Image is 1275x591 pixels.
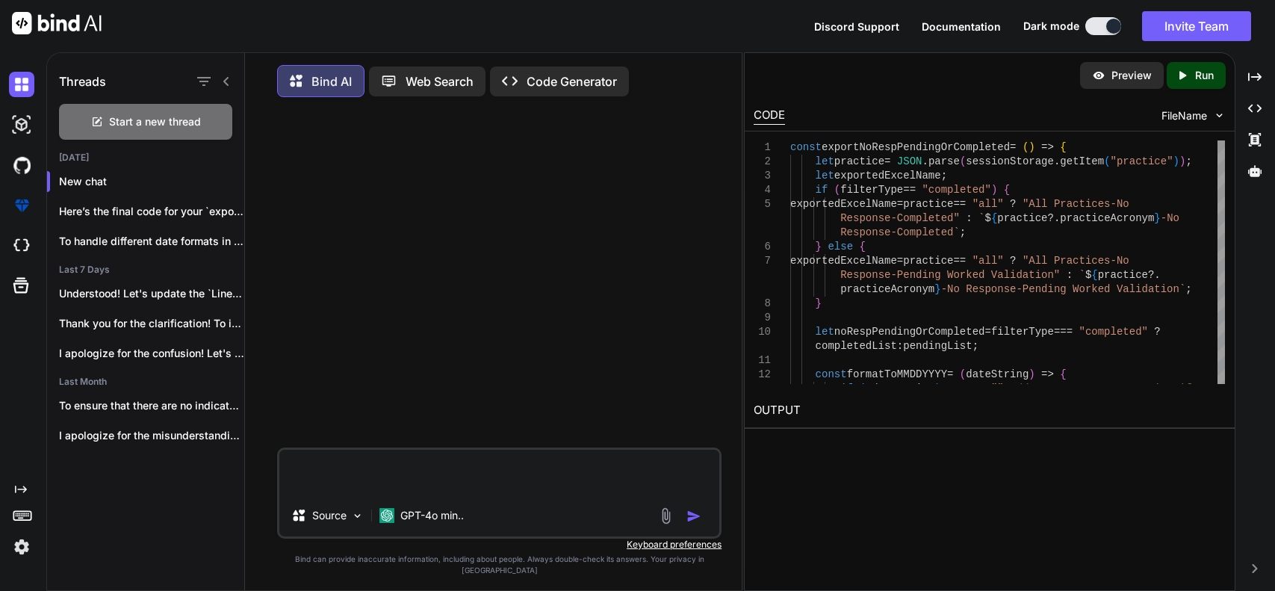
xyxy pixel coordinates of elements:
[815,241,821,253] span: }
[1023,255,1129,267] span: "All Practices-No
[754,311,771,325] div: 9
[834,326,985,338] span: noRespPendingOrCompleted
[1097,269,1147,281] span: practice
[984,326,990,338] span: =
[947,383,984,394] span: return
[1161,212,1179,224] span: -No
[1060,155,1104,167] span: getItem
[814,19,899,34] button: Discord Support
[277,539,722,551] p: Keyboard preferences
[9,152,34,178] img: githubDark
[1085,269,1091,281] span: $
[754,353,771,368] div: 11
[972,340,978,352] span: ;
[953,255,966,267] span: ==
[47,264,244,276] h2: Last 7 Days
[754,368,771,382] div: 12
[1154,326,1160,338] span: ?
[1003,184,1009,196] span: {
[815,368,846,380] span: const
[972,198,1003,210] span: "all"
[928,155,960,167] span: parse
[406,72,474,90] p: Web Search
[9,72,34,97] img: darkChat
[991,383,1004,394] span: ""
[859,383,865,394] span: (
[754,197,771,211] div: 5
[815,297,821,309] span: }
[1060,141,1066,153] span: {
[884,155,890,167] span: =
[815,170,834,182] span: let
[903,340,972,352] span: pendingList
[903,184,916,196] span: ==
[872,383,934,394] span: dateString
[897,155,922,167] span: JSON
[790,198,897,210] span: exportedExcelName
[934,283,940,295] span: }
[1041,141,1054,153] span: =>
[840,226,960,238] span: Response-Completed`
[1104,155,1110,167] span: (
[1066,269,1072,281] span: :
[966,155,1054,167] span: sessionStorage
[1142,11,1251,41] button: Invite Team
[12,12,102,34] img: Bind AI
[1023,141,1029,153] span: (
[834,155,884,167] span: practice
[1029,368,1034,380] span: )
[47,376,244,388] h2: Last Month
[1111,68,1152,83] p: Preview
[1023,19,1079,34] span: Dark mode
[940,283,1185,295] span: -No Response-Pending Worked Validation`
[846,368,946,380] span: formatToMMDDYYYY
[1173,155,1179,167] span: )
[109,114,201,129] span: Start a new thread
[903,255,953,267] span: practice
[815,184,828,196] span: if
[379,508,394,523] img: GPT-4o mini
[59,286,244,301] p: Understood! Let's update the `LineCharts` component to...
[59,398,244,413] p: To ensure that there are no indicators...
[754,169,771,183] div: 3
[1148,269,1161,281] span: ?.
[1010,198,1016,210] span: ?
[828,241,853,253] span: else
[815,340,896,352] span: completedList
[754,107,785,125] div: CODE
[1195,68,1214,83] p: Run
[9,193,34,218] img: premium
[790,141,822,153] span: const
[59,428,244,443] p: I apologize for the misunderstanding! Let's integrate...
[754,183,771,197] div: 4
[1054,326,1073,338] span: ===
[1185,155,1191,167] span: ;
[754,140,771,155] div: 1
[745,393,1235,428] h2: OUTPUT
[1092,69,1105,82] img: preview
[790,255,897,267] span: exportedExcelName
[991,184,997,196] span: )
[815,326,834,338] span: let
[1016,383,1191,394] span: // Return an empty string if
[991,326,1054,338] span: filterType
[1079,269,1085,281] span: `
[934,383,940,394] span: )
[997,212,1047,224] span: practice
[978,212,984,224] span: `
[686,509,701,524] img: icon
[1060,368,1066,380] span: {
[922,184,990,196] span: "completed"
[1179,155,1185,167] span: )
[400,508,464,523] p: GPT-4o min..
[1161,108,1207,123] span: FileName
[9,534,34,560] img: settings
[527,72,617,90] p: Code Generator
[1041,368,1054,380] span: =>
[351,510,364,522] img: Pick Models
[1029,141,1034,153] span: )
[840,269,1060,281] span: Response-Pending Worked Validation"
[822,141,1010,153] span: exportNoRespPendingOrCompleted
[903,198,953,210] span: practice
[754,325,771,339] div: 10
